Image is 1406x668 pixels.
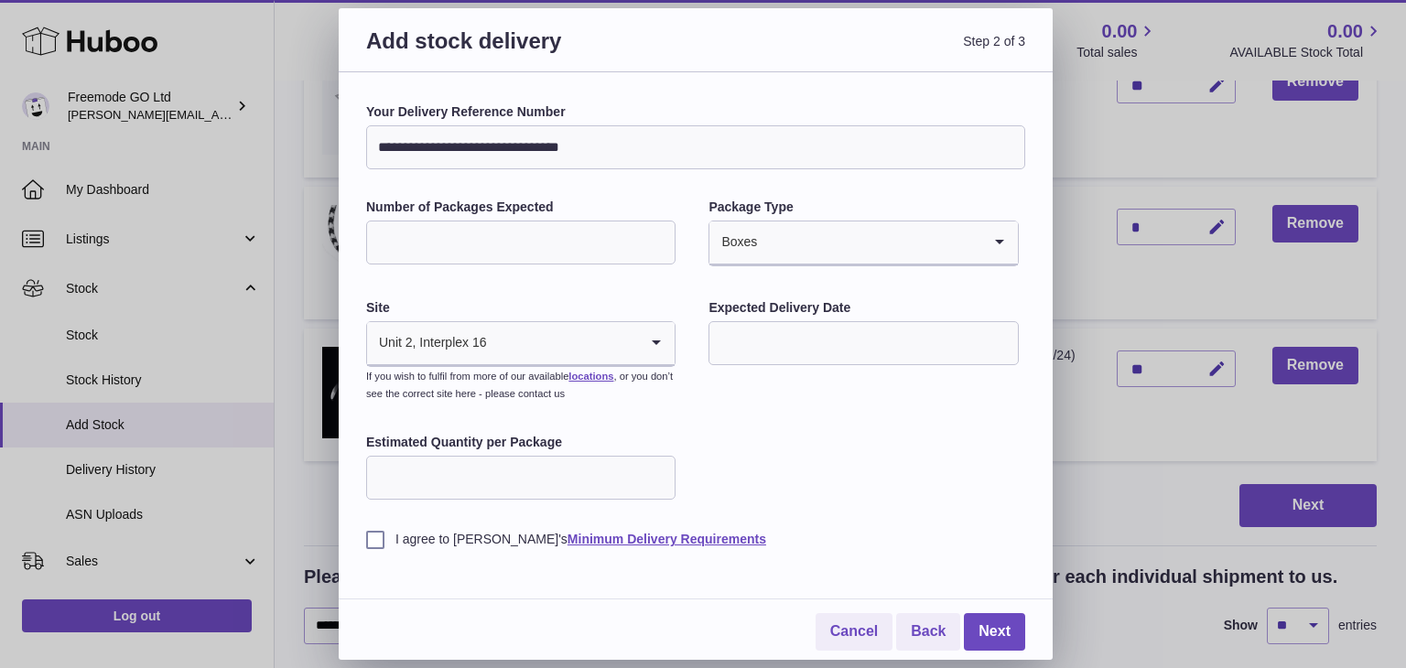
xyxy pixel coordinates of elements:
label: Number of Packages Expected [366,199,676,216]
div: Search for option [367,322,675,366]
span: Step 2 of 3 [696,27,1025,77]
small: If you wish to fulfil from more of our available , or you don’t see the correct site here - pleas... [366,371,673,399]
a: Next [964,613,1025,651]
label: Expected Delivery Date [708,299,1018,317]
a: locations [568,371,613,382]
h3: Add stock delivery [366,27,696,77]
span: Boxes [709,221,758,264]
label: Site [366,299,676,317]
label: Estimated Quantity per Package [366,434,676,451]
input: Search for option [488,322,639,364]
input: Search for option [758,221,980,264]
a: Minimum Delivery Requirements [568,532,766,546]
label: I agree to [PERSON_NAME]'s [366,531,1025,548]
span: Unit 2, Interplex 16 [367,322,488,364]
label: Package Type [708,199,1018,216]
label: Your Delivery Reference Number [366,103,1025,121]
a: Cancel [816,613,892,651]
a: Back [896,613,960,651]
div: Search for option [709,221,1017,265]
